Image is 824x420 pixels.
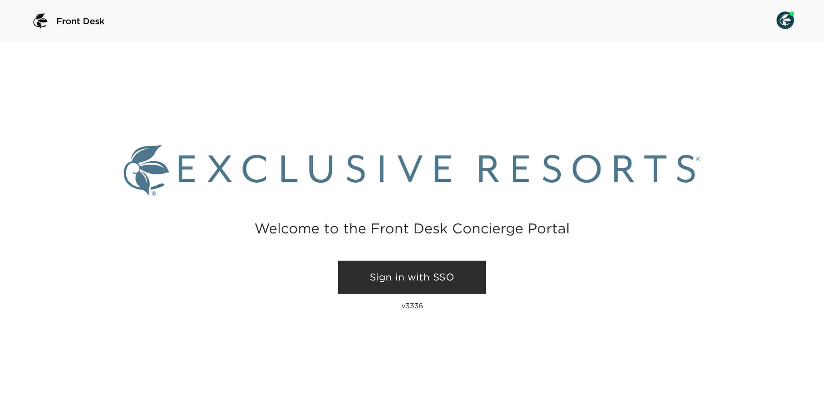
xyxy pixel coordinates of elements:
[401,301,423,310] p: v3336
[254,221,570,235] h2: Welcome to the Front Desk Concierge Portal
[124,145,700,195] img: Exclusive Resorts logo
[56,15,105,27] span: Front Desk
[776,11,794,29] img: User
[30,11,51,32] img: logo
[338,261,486,294] a: Sign in with SSO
